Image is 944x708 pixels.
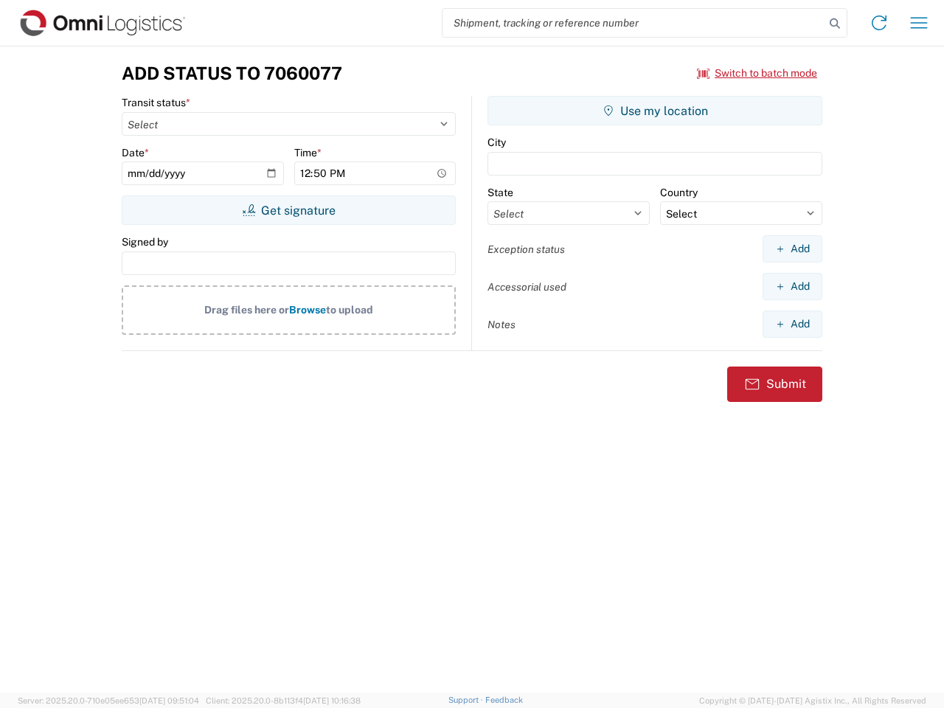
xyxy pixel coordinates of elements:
[699,694,926,707] span: Copyright © [DATE]-[DATE] Agistix Inc., All Rights Reserved
[487,243,565,256] label: Exception status
[660,186,698,199] label: Country
[448,695,485,704] a: Support
[763,273,822,300] button: Add
[487,280,566,294] label: Accessorial used
[122,235,168,249] label: Signed by
[18,696,199,705] span: Server: 2025.20.0-710e05ee653
[487,318,516,331] label: Notes
[442,9,825,37] input: Shipment, tracking or reference number
[763,235,822,263] button: Add
[289,304,326,316] span: Browse
[122,63,342,84] h3: Add Status to 7060077
[139,696,199,705] span: [DATE] 09:51:04
[727,367,822,402] button: Submit
[326,304,373,316] span: to upload
[294,146,322,159] label: Time
[487,96,822,125] button: Use my location
[487,136,506,149] label: City
[485,695,523,704] a: Feedback
[697,61,817,86] button: Switch to batch mode
[122,96,190,109] label: Transit status
[763,310,822,338] button: Add
[122,195,456,225] button: Get signature
[303,696,361,705] span: [DATE] 10:16:38
[206,696,361,705] span: Client: 2025.20.0-8b113f4
[204,304,289,316] span: Drag files here or
[487,186,513,199] label: State
[122,146,149,159] label: Date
